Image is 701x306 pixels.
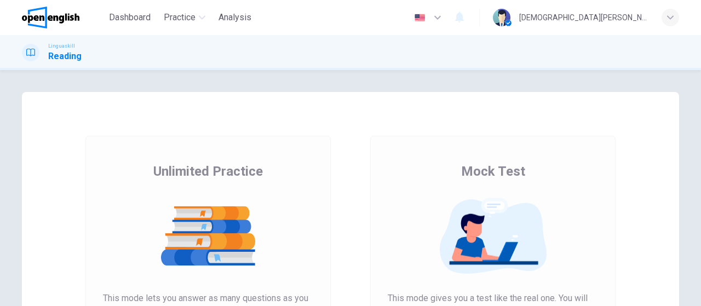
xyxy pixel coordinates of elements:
[164,11,196,24] span: Practice
[519,11,648,24] div: [DEMOGRAPHIC_DATA][PERSON_NAME]
[493,9,510,26] img: Profile picture
[219,11,251,24] span: Analysis
[105,8,155,27] button: Dashboard
[153,163,263,180] span: Unlimited Practice
[413,14,427,22] img: en
[214,8,256,27] button: Analysis
[461,163,525,180] span: Mock Test
[48,42,75,50] span: Linguaskill
[22,7,79,28] img: OpenEnglish logo
[159,8,210,27] button: Practice
[48,50,82,63] h1: Reading
[22,7,105,28] a: OpenEnglish logo
[109,11,151,24] span: Dashboard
